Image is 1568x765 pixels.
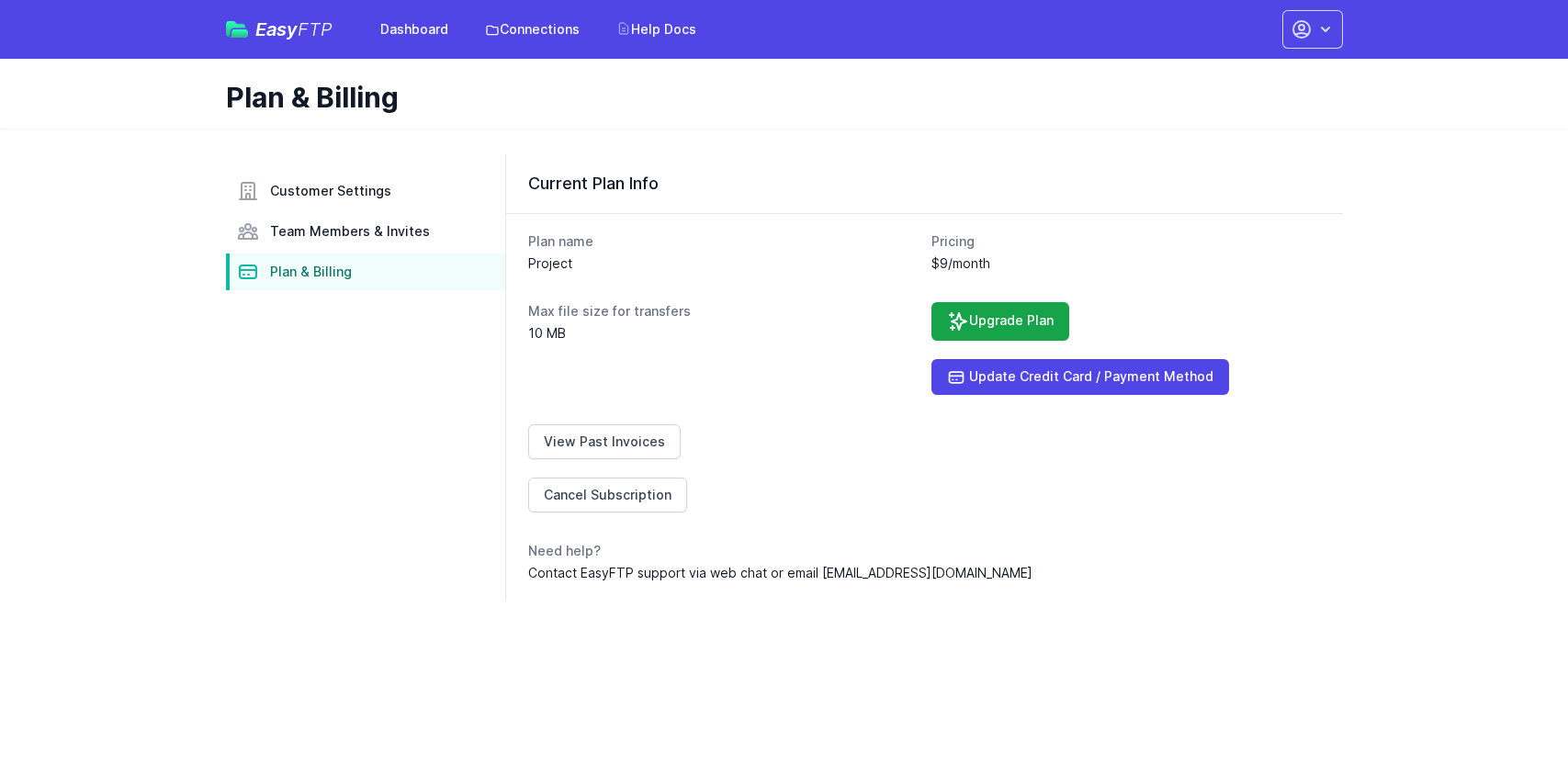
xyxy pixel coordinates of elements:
[369,13,459,46] a: Dashboard
[528,232,918,251] dt: Plan name
[931,254,1321,273] dd: $9/month
[931,359,1229,395] a: Update Credit Card / Payment Method
[270,222,430,241] span: Team Members & Invites
[605,13,707,46] a: Help Docs
[528,254,918,273] dd: Project
[528,173,1321,195] h3: Current Plan Info
[255,20,333,39] span: Easy
[270,263,352,281] span: Plan & Billing
[931,302,1069,341] a: Upgrade Plan
[270,182,391,200] span: Customer Settings
[474,13,591,46] a: Connections
[226,253,505,290] a: Plan & Billing
[226,20,333,39] a: EasyFTP
[528,424,681,459] a: View Past Invoices
[226,213,505,250] a: Team Members & Invites
[931,232,1321,251] dt: Pricing
[528,564,1321,582] dd: Contact EasyFTP support via web chat or email [EMAIL_ADDRESS][DOMAIN_NAME]
[528,542,1321,560] dt: Need help?
[298,18,333,40] span: FTP
[528,302,918,321] dt: Max file size for transfers
[528,324,918,343] dd: 10 MB
[226,81,1328,114] h1: Plan & Billing
[226,21,248,38] img: easyftp_logo.png
[528,478,687,512] a: Cancel Subscription
[226,173,505,209] a: Customer Settings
